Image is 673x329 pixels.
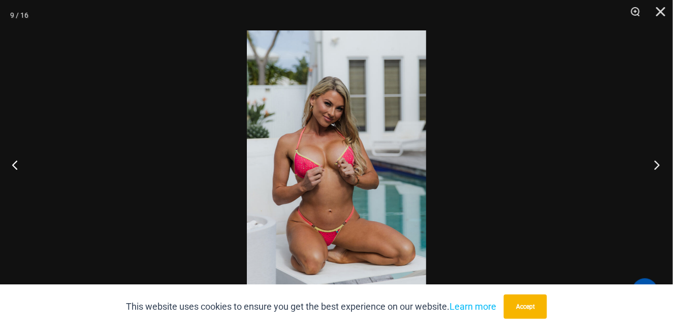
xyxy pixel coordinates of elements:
a: Learn more [450,301,496,312]
button: Next [635,139,673,190]
p: This website uses cookies to ensure you get the best experience on our website. [126,299,496,314]
img: Bubble Mesh Highlight Pink 323 Top 469 Thong 05 [247,30,426,299]
div: 9 / 16 [10,8,28,23]
button: Accept [504,295,547,319]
